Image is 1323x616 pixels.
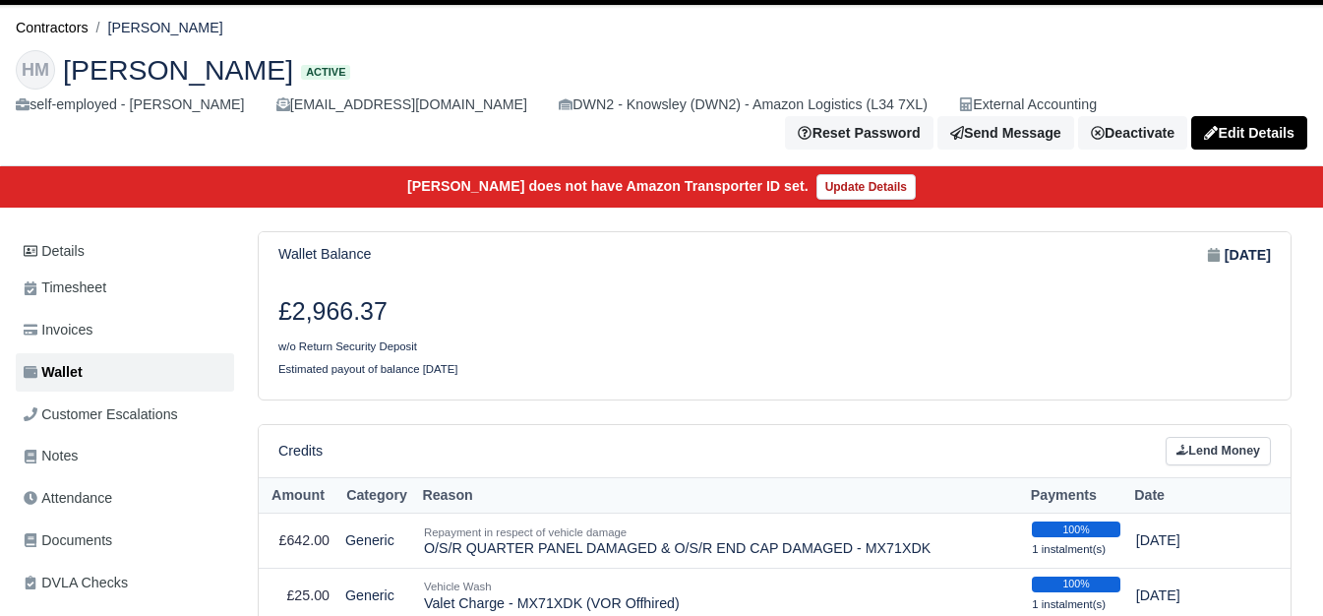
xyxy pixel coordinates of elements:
[259,477,337,514] th: Amount
[337,514,416,569] td: Generic
[1032,543,1106,555] small: 1 instalment(s)
[16,396,234,434] a: Customer Escalations
[1225,522,1323,616] iframe: Chat Widget
[16,437,234,475] a: Notes
[416,514,1024,569] td: O/S/R QUARTER PANEL DAMAGED & O/S/R END CAP DAMAGED - MX71XDK
[16,269,234,307] a: Timesheet
[1,34,1322,166] div: Hadi Al Masalmeh
[1032,522,1119,537] div: 100%
[1128,514,1256,569] td: [DATE]
[301,65,350,80] span: Active
[1191,116,1307,150] a: Edit Details
[16,479,234,518] a: Attendance
[785,116,932,150] button: Reset Password
[959,93,1097,116] div: External Accounting
[937,116,1074,150] a: Send Message
[24,529,112,552] span: Documents
[24,277,106,299] span: Timesheet
[278,297,760,327] h3: £2,966.37
[278,246,371,263] h6: Wallet Balance
[16,564,234,602] a: DVLA Checks
[16,233,234,270] a: Details
[24,445,78,467] span: Notes
[16,522,234,560] a: Documents
[16,93,245,116] div: self-employed - [PERSON_NAME]
[1024,477,1127,514] th: Payments
[24,361,83,384] span: Wallet
[63,56,293,84] span: [PERSON_NAME]
[1078,116,1187,150] a: Deactivate
[24,319,92,341] span: Invoices
[1032,598,1106,610] small: 1 instalment(s)
[24,572,128,594] span: DVLA Checks
[16,353,234,392] a: Wallet
[278,443,323,460] h6: Credits
[16,50,55,90] div: HM
[278,363,458,375] small: Estimated payout of balance [DATE]
[416,477,1024,514] th: Reason
[424,526,627,538] small: Repayment in respect of vehicle damage
[1225,244,1271,267] strong: [DATE]
[24,487,112,510] span: Attendance
[16,20,89,35] a: Contractors
[816,174,916,200] a: Update Details
[16,311,234,349] a: Invoices
[89,17,223,39] li: [PERSON_NAME]
[278,340,417,352] small: w/o Return Security Deposit
[259,514,337,569] td: £642.00
[559,93,928,116] div: DWN2 - Knowsley (DWN2) - Amazon Logistics (L34 7XL)
[1166,437,1271,465] a: Lend Money
[424,581,492,592] small: Vehicle Wash
[24,403,178,426] span: Customer Escalations
[1128,477,1256,514] th: Date
[337,477,416,514] th: Category
[276,93,527,116] div: [EMAIL_ADDRESS][DOMAIN_NAME]
[1032,577,1119,592] div: 100%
